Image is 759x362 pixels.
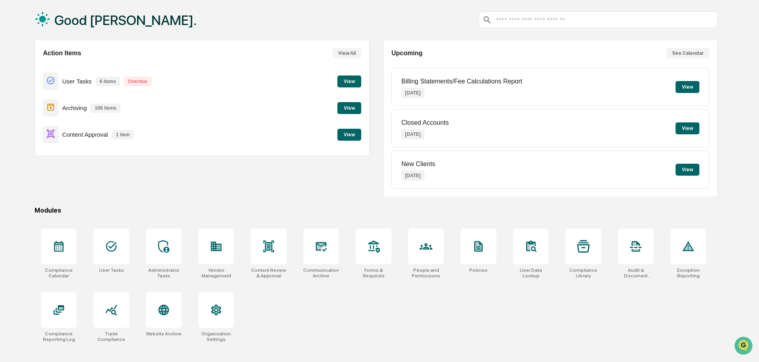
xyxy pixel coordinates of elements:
[35,207,718,214] div: Modules
[43,50,81,57] h2: Action Items
[146,267,182,279] div: Administrator Tasks
[91,104,120,112] p: 108 items
[356,267,391,279] div: Forms & Requests
[79,135,96,141] span: Pylon
[62,78,92,85] p: User Tasks
[337,75,361,87] button: View
[5,97,54,111] a: 🖐️Preclearance
[8,17,145,29] p: How can we help?
[198,331,234,342] div: Organization Settings
[666,48,709,58] button: See Calendar
[56,134,96,141] a: Powered byPylon
[337,104,361,111] a: View
[135,63,145,73] button: Start new chat
[8,116,14,122] div: 🔎
[99,267,124,273] div: User Tasks
[8,61,22,75] img: 1746055101610-c473b297-6a78-478c-a979-82029cc54cd1
[16,115,50,123] span: Data Lookup
[54,12,197,28] h1: Good [PERSON_NAME].
[93,331,129,342] div: Trade Compliance
[401,161,435,168] p: New Clients
[401,119,449,126] p: Closed Accounts
[401,171,424,180] p: [DATE]
[27,69,101,75] div: We're available if you need us!
[333,48,361,58] button: View All
[62,105,87,111] p: Archiving
[670,267,706,279] div: Exception Reporting
[676,122,699,134] button: View
[96,77,120,86] p: 6 items
[124,77,151,86] p: Overdue
[66,100,99,108] span: Attestations
[513,267,549,279] div: User Data Lookup
[27,61,130,69] div: Start new chat
[337,129,361,141] button: View
[618,267,654,279] div: Audit & Document Logs
[337,130,361,138] a: View
[408,267,444,279] div: People and Permissions
[198,267,234,279] div: Vendor Management
[337,77,361,85] a: View
[401,78,522,85] p: Billing Statements/Fee Calculations Report
[41,267,77,279] div: Compliance Calendar
[112,130,134,139] p: 1 item
[391,50,422,57] h2: Upcoming
[5,112,53,126] a: 🔎Data Lookup
[401,130,424,139] p: [DATE]
[16,100,51,108] span: Preclearance
[676,164,699,176] button: View
[251,267,287,279] div: Content Review & Approval
[734,336,755,357] iframe: Open customer support
[565,267,601,279] div: Compliance Library
[62,131,108,138] p: Content Approval
[41,331,77,342] div: Compliance Reporting Log
[337,102,361,114] button: View
[8,101,14,107] div: 🖐️
[401,88,424,98] p: [DATE]
[58,101,64,107] div: 🗄️
[303,267,339,279] div: Communications Archive
[676,81,699,93] button: View
[146,331,182,337] div: Website Archive
[54,97,102,111] a: 🗄️Attestations
[469,267,488,273] div: Policies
